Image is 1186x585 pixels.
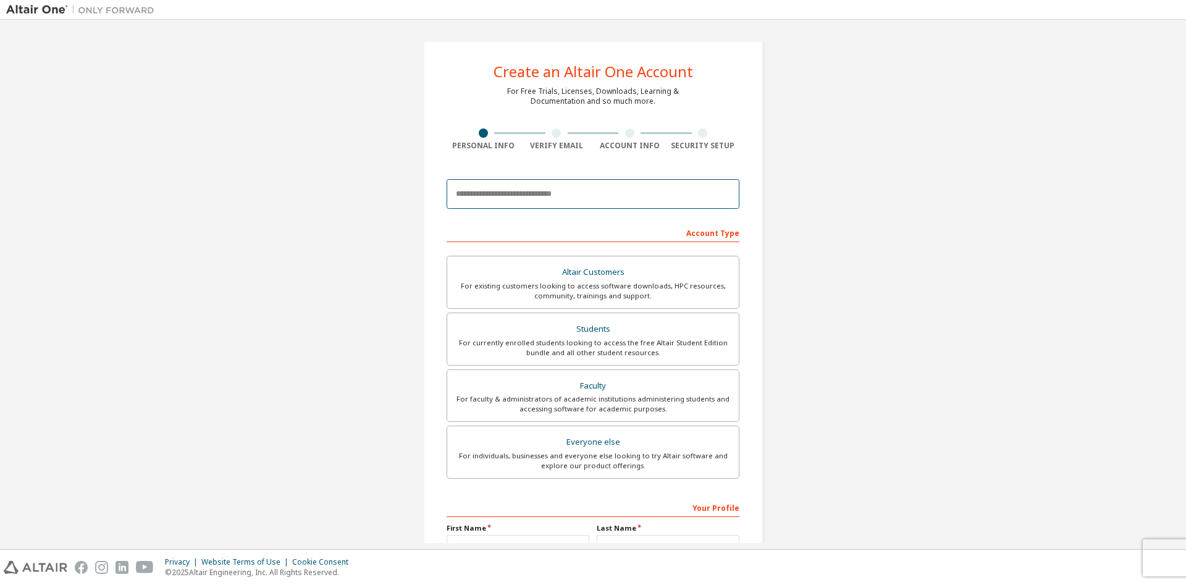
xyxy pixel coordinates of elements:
[4,561,67,574] img: altair_logo.svg
[136,561,154,574] img: youtube.svg
[447,497,739,517] div: Your Profile
[165,557,201,567] div: Privacy
[447,222,739,242] div: Account Type
[455,377,731,395] div: Faculty
[447,523,589,533] label: First Name
[455,338,731,358] div: For currently enrolled students looking to access the free Altair Student Edition bundle and all ...
[455,281,731,301] div: For existing customers looking to access software downloads, HPC resources, community, trainings ...
[455,394,731,414] div: For faculty & administrators of academic institutions administering students and accessing softwa...
[667,141,740,151] div: Security Setup
[165,567,356,578] p: © 2025 Altair Engineering, Inc. All Rights Reserved.
[95,561,108,574] img: instagram.svg
[447,141,520,151] div: Personal Info
[201,557,292,567] div: Website Terms of Use
[116,561,128,574] img: linkedin.svg
[455,434,731,451] div: Everyone else
[507,86,679,106] div: For Free Trials, Licenses, Downloads, Learning & Documentation and so much more.
[6,4,161,16] img: Altair One
[455,321,731,338] div: Students
[455,451,731,471] div: For individuals, businesses and everyone else looking to try Altair software and explore our prod...
[597,523,739,533] label: Last Name
[593,141,667,151] div: Account Info
[455,264,731,281] div: Altair Customers
[494,64,693,79] div: Create an Altair One Account
[75,561,88,574] img: facebook.svg
[520,141,594,151] div: Verify Email
[292,557,356,567] div: Cookie Consent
